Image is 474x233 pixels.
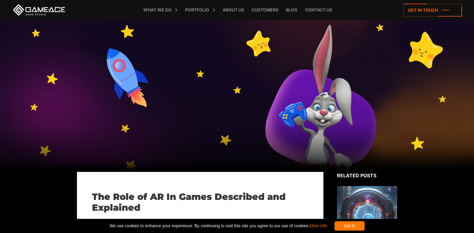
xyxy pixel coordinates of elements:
[337,172,397,179] div: Related posts
[309,223,327,228] a: More info
[92,191,308,213] h1: The Role of AR In Games Described and Explained
[109,221,327,231] span: We use cookies to enhance your experience. By continuing to visit this site you agree to our use ...
[335,221,365,231] div: Got it!
[403,4,462,17] a: Get in touch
